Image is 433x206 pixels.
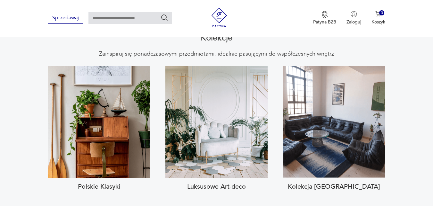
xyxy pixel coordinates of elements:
[346,11,361,25] button: Zaloguj
[283,183,385,191] h3: Kolekcja [GEOGRAPHIC_DATA]
[48,183,150,191] h3: Polskie Klasyki
[161,14,168,22] button: Szukaj
[313,19,336,25] p: Patyna B2B
[48,16,83,21] a: Sprzedawaj
[48,12,83,24] button: Sprzedawaj
[351,11,357,17] img: Ikonka użytkownika
[99,50,334,58] p: Zainspiruj się ponadczasowymi przedmiotami, idealnie pasującymi do współczesnych wnętrz
[375,11,382,17] img: Ikona koszyka
[313,11,336,25] button: Patyna B2B
[371,19,385,25] p: Koszyk
[379,10,385,16] div: 0
[201,34,232,42] h2: Kolekcje
[346,19,361,25] p: Zaloguj
[371,11,385,25] button: 0Koszyk
[210,8,229,27] img: Patyna - sklep z meblami i dekoracjami vintage
[165,183,268,191] h3: Luksusowe Art-deco
[313,11,336,25] a: Ikona medaluPatyna B2B
[321,11,328,18] img: Ikona medalu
